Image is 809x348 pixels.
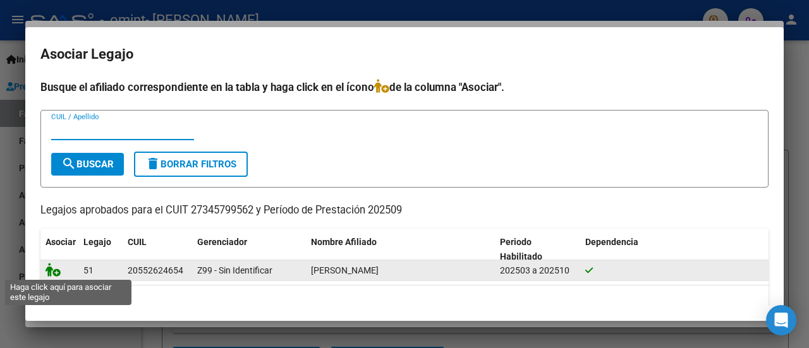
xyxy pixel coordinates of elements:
[123,229,192,270] datatable-header-cell: CUIL
[40,285,769,317] div: 1 registros
[500,237,542,261] span: Periodo Habilitado
[40,229,78,270] datatable-header-cell: Asociar
[134,152,248,177] button: Borrar Filtros
[128,263,183,278] div: 20552624654
[500,263,575,278] div: 202503 a 202510
[40,203,769,219] p: Legajos aprobados para el CUIT 27345799562 y Período de Prestación 202509
[61,156,76,171] mat-icon: search
[40,79,769,95] h4: Busque el afiliado correspondiente en la tabla y haga click en el ícono de la columna "Asociar".
[46,237,76,247] span: Asociar
[580,229,769,270] datatable-header-cell: Dependencia
[40,42,769,66] h2: Asociar Legajo
[311,265,379,275] span: FERNANDEZ ADRIEL GAEL
[192,229,306,270] datatable-header-cell: Gerenciador
[51,153,124,176] button: Buscar
[306,229,495,270] datatable-header-cell: Nombre Afiliado
[311,237,377,247] span: Nombre Afiliado
[145,156,161,171] mat-icon: delete
[145,159,236,170] span: Borrar Filtros
[61,159,114,170] span: Buscar
[197,237,247,247] span: Gerenciador
[766,305,796,335] div: Open Intercom Messenger
[83,265,94,275] span: 51
[128,237,147,247] span: CUIL
[83,237,111,247] span: Legajo
[197,265,272,275] span: Z99 - Sin Identificar
[495,229,580,270] datatable-header-cell: Periodo Habilitado
[585,237,638,247] span: Dependencia
[78,229,123,270] datatable-header-cell: Legajo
